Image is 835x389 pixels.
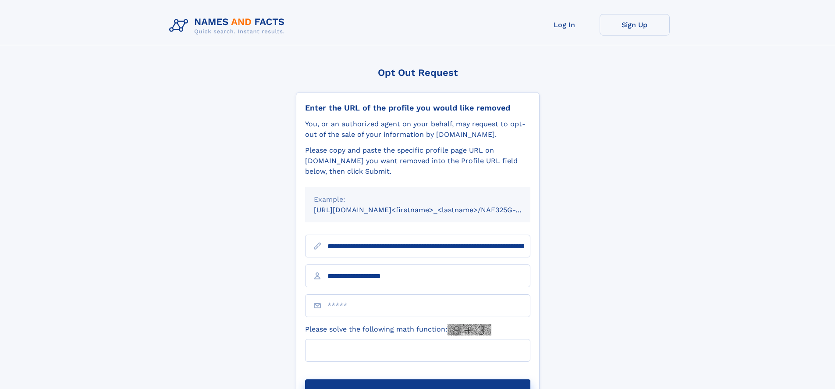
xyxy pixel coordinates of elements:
[600,14,670,36] a: Sign Up
[166,14,292,38] img: Logo Names and Facts
[305,103,530,113] div: Enter the URL of the profile you would like removed
[296,67,540,78] div: Opt Out Request
[305,119,530,140] div: You, or an authorized agent on your behalf, may request to opt-out of the sale of your informatio...
[314,194,522,205] div: Example:
[305,324,491,335] label: Please solve the following math function:
[314,206,547,214] small: [URL][DOMAIN_NAME]<firstname>_<lastname>/NAF325G-xxxxxxxx
[529,14,600,36] a: Log In
[305,145,530,177] div: Please copy and paste the specific profile page URL on [DOMAIN_NAME] you want removed into the Pr...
